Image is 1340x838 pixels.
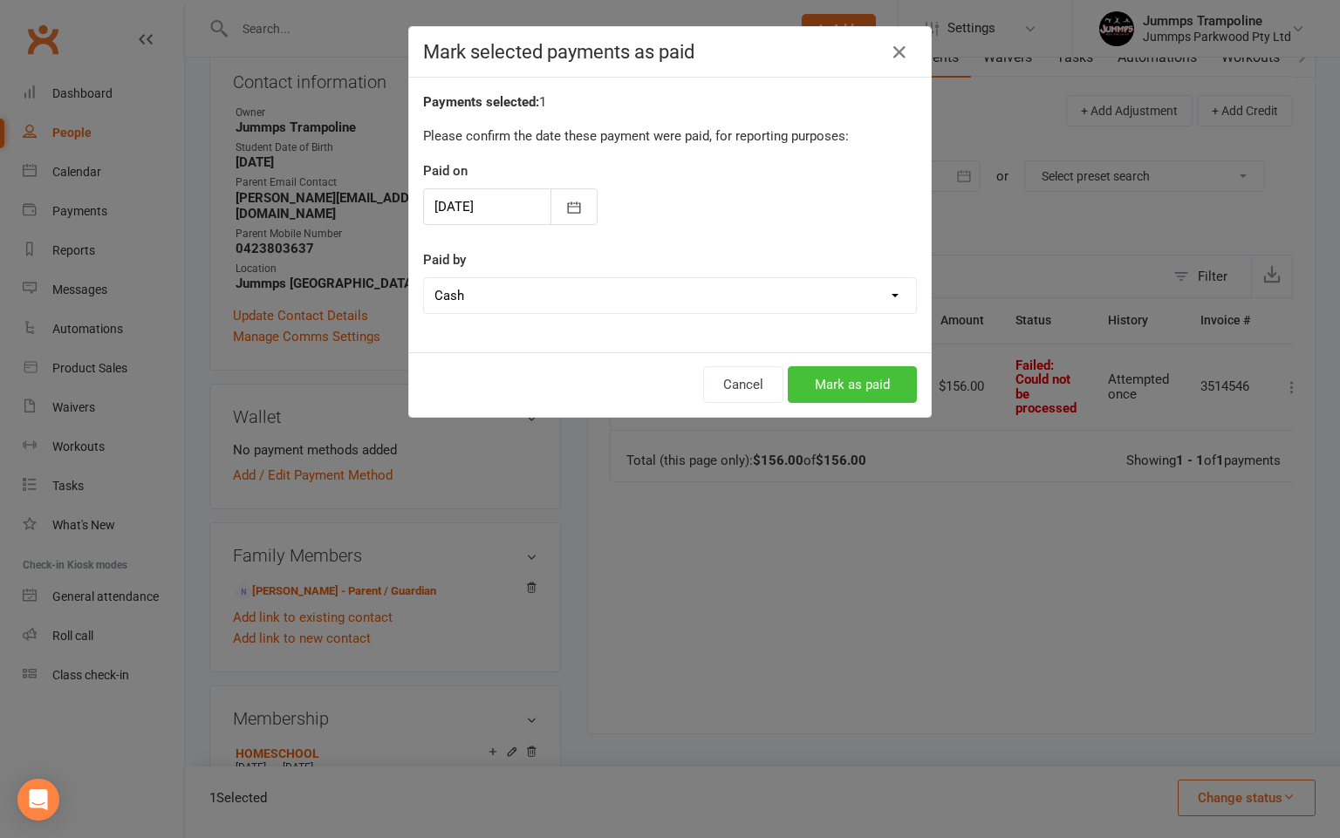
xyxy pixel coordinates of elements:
[885,38,913,66] button: Close
[423,160,468,181] label: Paid on
[703,366,783,403] button: Cancel
[423,126,917,146] p: Please confirm the date these payment were paid, for reporting purposes:
[423,92,917,112] div: 1
[423,41,917,63] h4: Mark selected payments as paid
[788,366,917,403] button: Mark as paid
[423,249,466,270] label: Paid by
[17,779,59,821] div: Open Intercom Messenger
[423,94,539,110] strong: Payments selected:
